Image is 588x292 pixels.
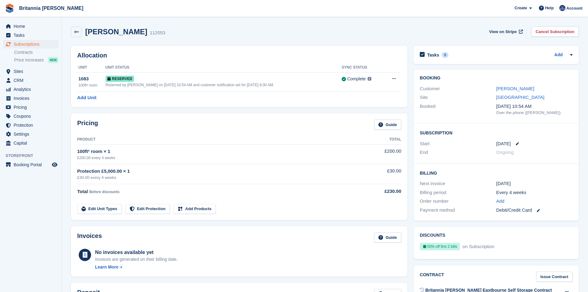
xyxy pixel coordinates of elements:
span: Help [545,5,554,11]
div: £30.00 every 4 weeks [77,175,366,181]
a: menu [3,112,58,121]
div: Reserved by [PERSON_NAME] on [DATE] 10:54 AM and customer notification set for [DATE] 6:00 AM. [106,82,342,88]
h2: [PERSON_NAME] [85,28,147,36]
div: 1083 [78,75,106,83]
div: Over the phone ([PERSON_NAME]) [496,110,573,116]
a: Add [554,52,563,59]
span: Invoices [14,94,51,103]
h2: Contract [420,272,444,282]
div: 112053 [150,29,165,36]
div: Billing period [420,189,496,196]
div: 0 [442,52,449,58]
time: 2025-10-06 00:00:00 UTC [496,140,511,147]
span: Subscriptions [14,40,51,49]
span: CRM [14,76,51,85]
span: Price increases [14,57,44,63]
span: Before discounts [89,190,119,194]
a: Preview store [51,161,58,168]
a: menu [3,31,58,40]
div: Start [420,140,496,147]
span: Account [566,5,582,11]
span: Booking Portal [14,160,51,169]
td: £30.00 [366,164,401,184]
a: Add Unit [77,94,96,101]
img: stora-icon-8386f47178a22dfd0bd8f6a31ec36ba5ce8667c1dd55bd0f319d3a0aa187defe.svg [5,4,14,13]
a: menu [3,40,58,49]
a: Add [496,198,505,205]
span: Ongoing [496,150,514,155]
a: Contracts [14,49,58,55]
a: Guide [374,232,401,243]
a: menu [3,22,58,31]
th: Sync Status [342,63,383,73]
span: on Subscription [461,244,494,249]
a: Britannia [PERSON_NAME] [17,3,86,13]
a: menu [3,85,58,94]
h2: Subscription [420,129,573,136]
div: Every 4 weeks [496,189,573,196]
div: Next invoice [420,180,496,187]
div: Payment method [420,207,496,214]
span: Storefront [6,153,61,159]
a: menu [3,160,58,169]
a: [PERSON_NAME] [496,86,534,91]
div: [DATE] 10:54 AM [496,103,573,110]
a: Guide [374,120,401,130]
div: Learn More [95,264,118,270]
a: menu [3,130,58,138]
a: Edit Unit Types [77,204,122,214]
a: Cancel Subscription [531,27,579,37]
div: Protection £5,000.00 × 1 [77,168,366,175]
div: No invoices available yet [95,249,178,256]
span: Home [14,22,51,31]
h2: Invoices [77,232,102,243]
div: Debit/Credit Card [496,207,573,214]
a: Edit Protection [125,204,170,214]
div: NEW [48,57,58,63]
a: Price increases NEW [14,57,58,63]
img: Lee Cradock [559,5,565,11]
a: Learn More [95,264,178,270]
th: Product [77,135,366,145]
span: Sites [14,67,51,76]
a: [GEOGRAPHIC_DATA] [496,95,544,100]
a: Issue Contract [536,272,573,282]
span: Coupons [14,112,51,121]
a: Add Products [173,204,216,214]
div: 50% off first 2 bills [420,243,460,250]
a: menu [3,139,58,147]
span: Capital [14,139,51,147]
span: Total [77,189,88,194]
h2: Allocation [77,52,401,59]
div: £230.00 [366,188,401,195]
a: menu [3,121,58,129]
span: Tasks [14,31,51,40]
span: Analytics [14,85,51,94]
div: [DATE] [496,180,573,187]
img: icon-info-grey-7440780725fd019a000dd9b08b2336e03edf1995a4989e88bcd33f0948082b44.svg [368,77,371,81]
h2: Pricing [77,120,98,130]
td: £200.00 [366,144,401,164]
div: 100ft² room × 1 [77,148,366,155]
h2: Booking [420,76,573,81]
span: Settings [14,130,51,138]
th: Unit [77,63,106,73]
div: Complete [347,76,366,82]
h2: Discounts [420,233,573,238]
div: Order number [420,198,496,205]
div: Site [420,94,496,101]
a: menu [3,103,58,112]
h2: Billing [420,170,573,176]
span: Reserved [106,76,134,82]
a: menu [3,76,58,85]
a: menu [3,94,58,103]
a: View on Stripe [487,27,524,37]
span: Pricing [14,103,51,112]
div: £200.00 every 4 weeks [77,155,366,161]
th: Total [366,135,401,145]
th: Unit Status [106,63,342,73]
div: Booked [420,103,496,116]
div: 100ft² room [78,83,106,88]
span: Protection [14,121,51,129]
div: End [420,149,496,156]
